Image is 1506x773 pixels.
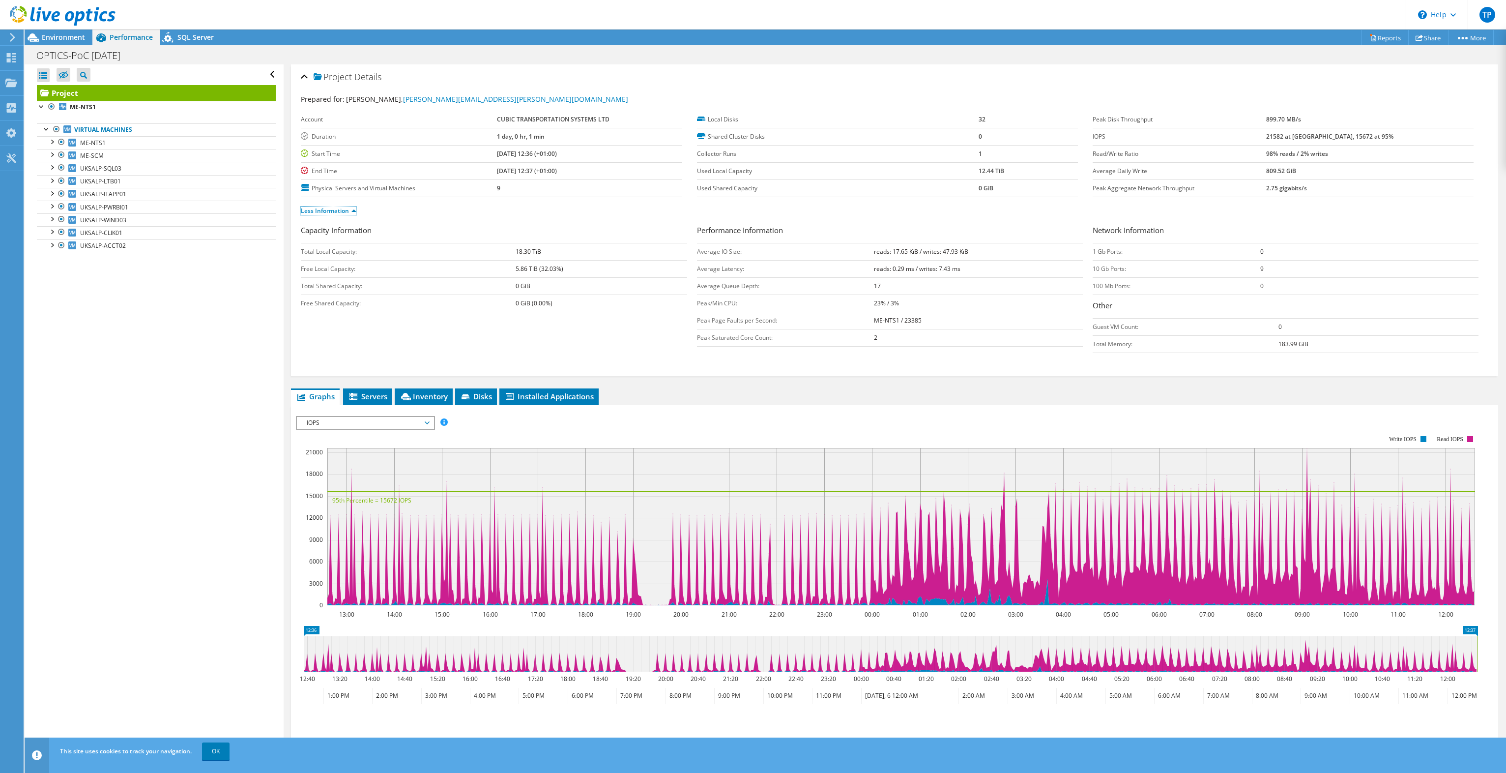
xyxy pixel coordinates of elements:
[1049,675,1064,683] text: 04:00
[1266,149,1328,158] b: 98% reads / 2% writes
[306,492,323,500] text: 15000
[1103,610,1119,619] text: 05:00
[306,470,323,478] text: 18000
[1093,225,1478,238] h3: Network Information
[1093,300,1478,313] h3: Other
[400,391,448,401] span: Inventory
[1093,318,1278,335] td: Guest VM Count:
[756,675,771,683] text: 22:00
[332,675,348,683] text: 13:20
[80,164,121,173] span: UKSALP-SQL03
[1361,30,1409,45] a: Reports
[919,675,934,683] text: 01:20
[497,167,557,175] b: [DATE] 12:37 (+01:00)
[301,277,515,295] td: Total Shared Capacity:
[1438,610,1453,619] text: 12:00
[177,32,214,42] span: SQL Server
[1375,675,1390,683] text: 10:40
[463,675,478,683] text: 16:00
[626,610,641,619] text: 19:00
[697,260,874,277] td: Average Latency:
[80,216,126,224] span: UKSALP-WIND03
[979,149,982,158] b: 1
[301,207,356,215] a: Less Information
[691,675,706,683] text: 20:40
[37,226,276,239] a: UKSALP-CLIK01
[516,265,563,273] b: 5.86 TiB (32.03%)
[495,675,510,683] text: 16:40
[951,675,966,683] text: 02:00
[1437,436,1464,443] text: Read IOPS
[1418,10,1427,19] svg: \n
[37,201,276,213] a: UKSALP-PWRBI01
[516,247,541,256] b: 18.30 TiB
[37,239,276,252] a: UKSALP-ACCT02
[309,535,323,544] text: 9000
[528,675,543,683] text: 17:20
[1266,167,1296,175] b: 809.52 GiB
[658,675,673,683] text: 20:00
[1093,335,1278,353] td: Total Memory:
[865,610,880,619] text: 00:00
[593,675,608,683] text: 18:40
[1179,675,1194,683] text: 06:40
[306,448,323,456] text: 21000
[110,32,153,42] span: Performance
[1448,30,1494,45] a: More
[80,177,121,185] span: UKSALP-LTB01
[1199,610,1215,619] text: 07:00
[80,190,126,198] span: UKSALP-ITAPP01
[37,175,276,188] a: UKSALP-LTB01
[788,675,804,683] text: 22:40
[578,610,593,619] text: 18:00
[560,675,576,683] text: 18:00
[1440,675,1455,683] text: 12:00
[430,675,445,683] text: 15:20
[1093,243,1261,260] td: 1 Gb Ports:
[1093,132,1266,142] label: IOPS
[1278,340,1308,348] b: 183.99 GiB
[301,132,497,142] label: Duration
[697,329,874,346] td: Peak Saturated Core Count:
[821,675,836,683] text: 23:20
[697,149,979,159] label: Collector Runs
[306,513,323,522] text: 12000
[70,103,96,111] b: ME-NTS1
[1310,675,1325,683] text: 09:20
[1260,247,1264,256] b: 0
[874,333,877,342] b: 2
[202,743,230,760] a: OK
[874,299,899,307] b: 23% / 3%
[37,136,276,149] a: ME-NTS1
[37,162,276,175] a: UKSALP-SQL03
[397,675,412,683] text: 14:40
[1260,265,1264,273] b: 9
[673,610,689,619] text: 20:00
[319,601,323,609] text: 0
[309,579,323,588] text: 3000
[504,391,594,401] span: Installed Applications
[301,94,345,104] label: Prepared for:
[979,132,982,141] b: 0
[886,675,901,683] text: 00:40
[960,610,976,619] text: 02:00
[874,265,960,273] b: reads: 0.29 ms / writes: 7.43 ms
[1479,7,1495,23] span: TP
[1295,610,1310,619] text: 09:00
[1212,675,1227,683] text: 07:20
[497,149,557,158] b: [DATE] 12:36 (+01:00)
[1093,115,1266,124] label: Peak Disk Throughput
[1016,675,1032,683] text: 03:20
[80,229,122,237] span: UKSALP-CLIK01
[460,391,492,401] span: Disks
[516,299,552,307] b: 0 GiB (0.00%)
[300,675,315,683] text: 12:40
[1082,675,1097,683] text: 04:40
[1266,132,1393,141] b: 21582 at [GEOGRAPHIC_DATA], 15672 at 95%
[1093,149,1266,159] label: Read/Write Ratio
[301,166,497,176] label: End Time
[697,183,979,193] label: Used Shared Capacity
[1343,610,1358,619] text: 10:00
[854,675,869,683] text: 00:00
[301,149,497,159] label: Start Time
